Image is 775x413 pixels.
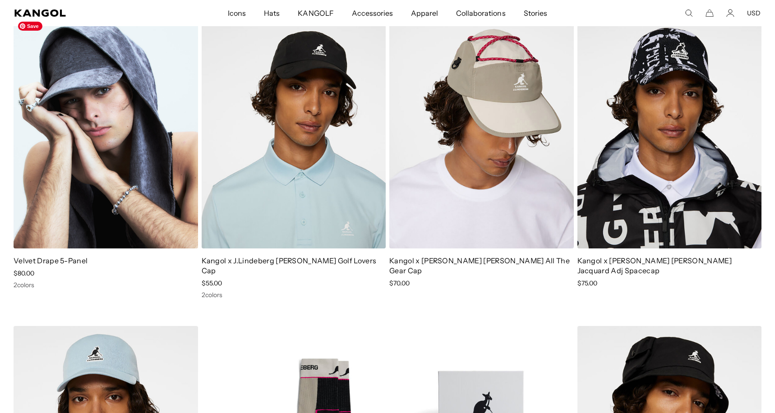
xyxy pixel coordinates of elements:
[389,17,574,248] img: Kangol x J.Lindeberg Coleman All The Gear Cap
[202,256,377,275] a: Kangol x J.Lindeberg [PERSON_NAME] Golf Lovers Cap
[747,9,761,17] button: USD
[14,269,34,277] span: $80.00
[577,279,597,287] span: $75.00
[577,256,732,275] a: Kangol x [PERSON_NAME] [PERSON_NAME] Jacquard Adj Spacecap
[14,256,88,265] a: Velvet Drape 5-Panel
[685,9,693,17] summary: Search here
[14,9,151,17] a: Kangol
[202,279,222,287] span: $55.00
[18,22,42,31] span: Save
[389,256,570,275] a: Kangol x [PERSON_NAME] [PERSON_NAME] All The Gear Cap
[202,291,386,299] div: 2 colors
[706,9,714,17] button: Cart
[726,9,734,17] a: Account
[389,279,410,287] span: $70.00
[202,17,386,248] img: Kangol x J.Lindeberg Hudson Golf Lovers Cap
[577,17,762,248] img: Kangol x J.Lindeberg Cooper Jacquard Adj Spacecap
[14,281,198,289] div: 2 colors
[14,17,198,248] img: Velvet Drape 5-Panel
